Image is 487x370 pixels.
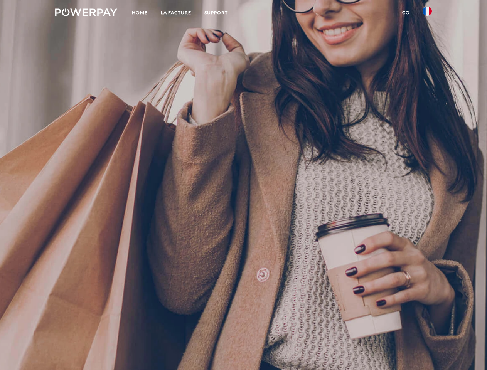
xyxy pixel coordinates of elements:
[198,6,234,20] a: Support
[125,6,154,20] a: Home
[396,6,416,20] a: CG
[55,8,117,16] img: logo-powerpay-white.svg
[154,6,198,20] a: LA FACTURE
[423,7,432,16] img: fr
